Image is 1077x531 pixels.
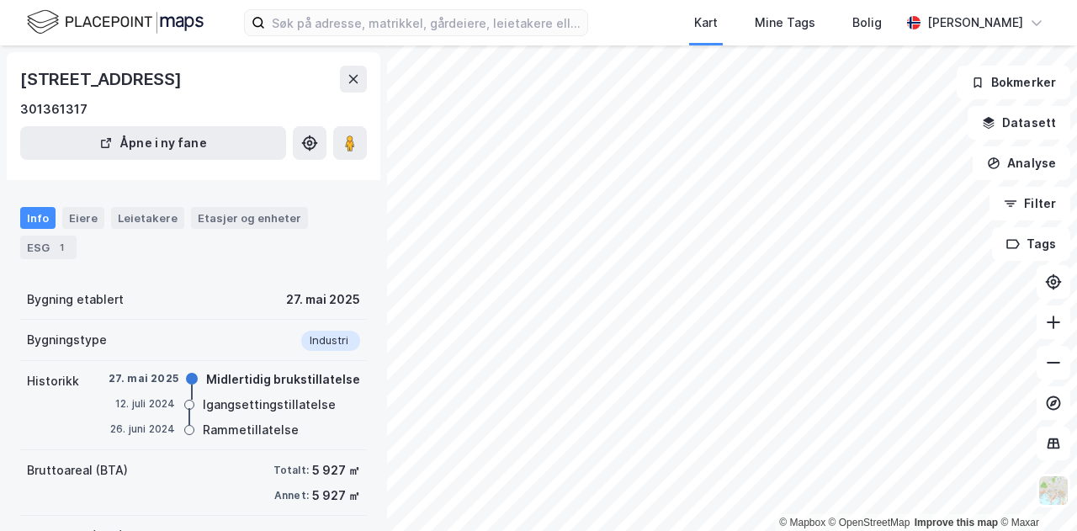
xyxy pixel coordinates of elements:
a: OpenStreetMap [829,517,910,528]
div: Etasjer og enheter [198,210,301,226]
img: logo.f888ab2527a4732fd821a326f86c7f29.svg [27,8,204,37]
div: Totalt: [273,464,309,477]
div: Bruttoareal (BTA) [27,460,128,481]
div: Bygning etablert [27,289,124,310]
div: Eiere [62,207,104,229]
div: 301361317 [20,99,88,119]
button: Filter [989,187,1070,220]
div: [PERSON_NAME] [927,13,1023,33]
div: Mine Tags [755,13,815,33]
div: 12. juli 2024 [109,396,176,412]
div: 27. mai 2025 [109,371,178,386]
div: Annet: [274,489,309,502]
div: 1 [53,239,70,256]
div: Rammetillatelse [203,420,299,440]
input: Søk på adresse, matrikkel, gårdeiere, leietakere eller personer [265,10,587,35]
div: 5 927 ㎡ [312,486,360,506]
button: Åpne i ny fane [20,126,286,160]
div: Bygningstype [27,330,107,350]
a: Improve this map [915,517,998,528]
a: Mapbox [779,517,825,528]
div: 5 927 ㎡ [312,460,360,481]
div: Historikk [27,371,79,391]
button: Analyse [973,146,1070,180]
div: 26. juni 2024 [109,422,176,437]
button: Tags [992,227,1070,261]
iframe: Chat Widget [993,450,1077,531]
div: Bolig [852,13,882,33]
div: Info [20,207,56,229]
div: ESG [20,236,77,259]
div: Midlertidig brukstillatelse [206,369,360,390]
button: Bokmerker [957,66,1070,99]
div: Kart [694,13,718,33]
div: 27. mai 2025 [286,289,360,310]
div: Leietakere [111,207,184,229]
div: [STREET_ADDRESS] [20,66,185,93]
div: Igangsettingstillatelse [203,395,336,415]
button: Datasett [968,106,1070,140]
